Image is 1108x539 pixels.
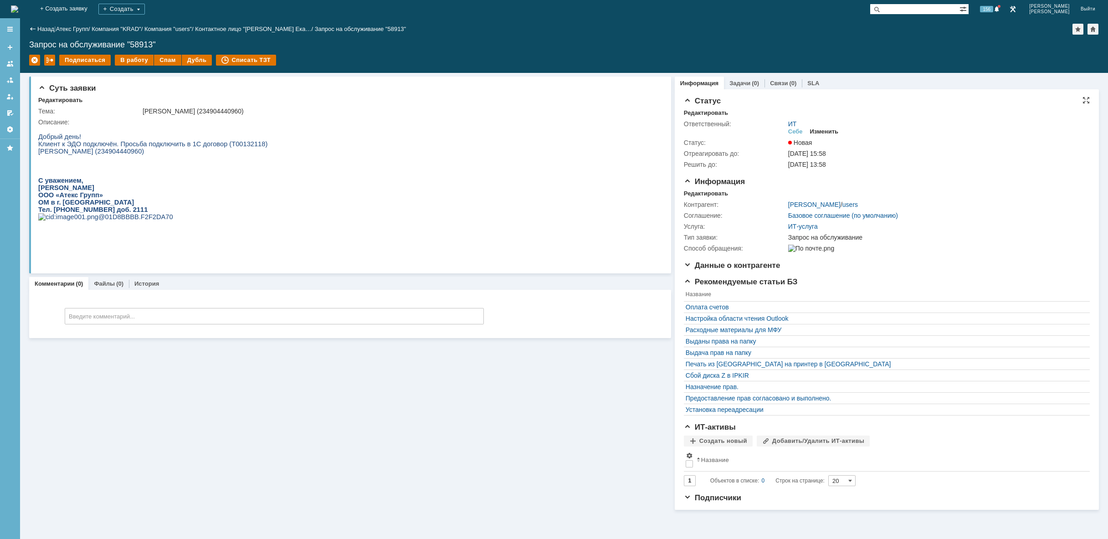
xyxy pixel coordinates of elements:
[686,315,1083,322] a: Настройка области чтения Outlook
[3,89,17,104] a: Мои заявки
[1082,97,1090,104] div: На всю страницу
[143,108,656,115] div: [PERSON_NAME] (234904440960)
[116,280,123,287] div: (0)
[38,118,657,126] div: Описание:
[134,280,159,287] a: История
[729,80,750,87] a: Задачи
[810,128,839,135] div: Изменить
[195,26,311,32] a: Контактное лицо "[PERSON_NAME] Ека…
[1029,4,1070,9] span: [PERSON_NAME]
[684,212,786,219] div: Соглашение:
[11,5,18,13] img: logo
[1029,9,1070,15] span: [PERSON_NAME]
[684,223,786,230] div: Услуга:
[684,423,736,431] span: ИТ-активы
[686,395,1083,402] a: Предоставление прав согласовано и выполнено.
[684,277,798,286] span: Рекомендуемые статьи БЗ
[76,280,83,287] div: (0)
[684,289,1085,302] th: Название
[38,84,96,92] span: Суть заявки
[54,25,56,32] div: |
[29,55,40,66] div: Удалить
[684,201,786,208] div: Контрагент:
[686,360,1083,368] a: Печать из [GEOGRAPHIC_DATA] на принтер в [GEOGRAPHIC_DATA]
[1007,4,1018,15] a: Перейти в интерфейс администратора
[684,177,745,186] span: Информация
[686,372,1083,379] a: Сбой диска Z в IPKIR
[788,223,818,230] a: ИТ-услуга
[35,280,75,287] a: Комментарии
[684,190,728,197] div: Редактировать
[3,73,17,87] a: Заявки в моей ответственности
[3,56,17,71] a: Заявки на командах
[788,120,797,128] a: ИТ
[807,80,819,87] a: SLA
[44,55,55,66] div: Работа с массовостью
[695,450,1085,472] th: Название
[684,120,786,128] div: Ответственный:
[959,4,969,13] span: Расширенный поиск
[56,26,88,32] a: Атекс Групп
[11,5,18,13] a: Перейти на домашнюю страницу
[37,26,54,32] a: Назад
[686,406,1083,413] a: Установка переадресации
[788,212,898,219] a: Базовое соглашение (по умолчанию)
[684,261,780,270] span: Данные о контрагенте
[684,234,786,241] div: Тип заявки:
[684,161,786,168] div: Решить до:
[3,106,17,120] a: Мои согласования
[3,40,17,55] a: Создать заявку
[762,475,765,486] div: 0
[684,97,721,105] span: Статус
[1087,24,1098,35] div: Сделать домашней страницей
[788,128,803,135] div: Себе
[144,26,195,32] div: /
[701,457,729,463] div: Название
[38,97,82,104] div: Редактировать
[686,303,1083,311] a: Оплата счетов
[92,26,141,32] a: Компания "KRAD"
[684,109,728,117] div: Редактировать
[752,80,759,87] div: (0)
[684,150,786,157] div: Отреагировать до:
[710,475,825,486] i: Строк на странице:
[686,452,693,459] span: Настройки
[710,477,759,484] span: Объектов в списке:
[770,80,788,87] a: Связи
[686,349,1083,356] a: Выдача прав на папку
[15,80,109,87] span: [PHONE_NUMBER] доб. 2111
[788,150,826,157] span: [DATE] 15:58
[315,26,406,32] div: Запрос на обслуживание "58913"
[29,40,1099,49] div: Запрос на обслуживание "58913"
[38,108,141,115] div: Тема:
[686,338,1083,345] a: Выданы права на папку
[788,201,858,208] div: /
[3,122,17,137] a: Настройки
[98,4,145,15] div: Создать
[195,26,314,32] div: /
[788,139,812,146] span: Новая
[788,245,834,252] img: По почте.png
[144,26,192,32] a: Компания "users"
[56,26,92,32] div: /
[684,139,786,146] div: Статус:
[684,245,786,252] div: Способ обращения:
[92,26,144,32] div: /
[94,280,115,287] a: Файлы
[686,326,1083,334] a: Расходные материалы для МФУ
[788,201,841,208] a: [PERSON_NAME]
[789,80,796,87] div: (0)
[788,234,1084,241] div: Запрос на обслуживание
[788,161,826,168] span: [DATE] 13:58
[980,6,993,12] span: 156
[842,201,858,208] a: users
